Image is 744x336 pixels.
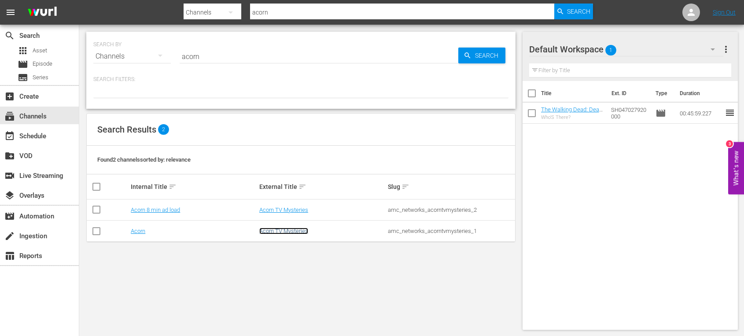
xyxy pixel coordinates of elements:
div: Internal Title [131,181,257,192]
th: Title [541,81,606,106]
span: Episode [656,108,666,118]
span: VOD [4,151,15,161]
span: menu [5,7,16,18]
div: Who'S There? [541,114,604,120]
button: Open Feedback Widget [728,142,744,194]
a: Acorn TV Mysteries [259,228,308,234]
span: Reports [4,251,15,261]
span: reorder [725,107,735,118]
span: Schedule [4,131,15,141]
div: External Title [259,181,385,192]
div: Slug [388,181,514,192]
span: Live Streaming [4,170,15,181]
img: ans4CAIJ8jUAAAAAAAAAAAAAAAAAAAAAAAAgQb4GAAAAAAAAAAAAAAAAAAAAAAAAJMjXAAAAAAAAAAAAAAAAAAAAAAAAgAT5G... [21,2,63,23]
div: Default Workspace [529,37,723,62]
span: Search [471,48,505,63]
th: Ext. ID [606,81,651,106]
p: Search Filters: [93,76,508,83]
span: 2 [158,124,169,135]
span: more_vert [721,44,731,55]
a: Acorn TV Mysteries [259,207,308,213]
span: Episode [33,59,52,68]
td: 00:45:59.227 [676,103,725,124]
span: Search [567,4,590,19]
div: amc_networks_acorntvmysteries_1 [388,228,514,234]
button: Search [554,4,593,19]
a: Acorn 8 min ad load [131,207,180,213]
span: Ingestion [4,231,15,241]
a: The Walking Dead: Dead City 102: Who's There? [541,106,603,119]
span: Asset [18,45,28,56]
a: Acorn [131,228,145,234]
button: Search [458,48,505,63]
span: Search Results [97,124,156,135]
span: Found 2 channels sorted by: relevance [97,156,191,163]
td: SH047027920000 [608,103,652,124]
div: amc_networks_acorntvmysteries_2 [388,207,514,213]
th: Type [650,81,674,106]
span: Series [18,72,28,83]
span: sort [298,183,306,191]
span: Automation [4,211,15,222]
span: Episode [18,59,28,70]
span: Channels [4,111,15,122]
span: Asset [33,46,47,55]
span: Series [33,73,48,82]
button: more_vert [721,39,731,60]
th: Duration [674,81,727,106]
span: 1 [605,41,616,59]
a: Sign Out [713,9,736,16]
div: 3 [726,140,733,147]
span: sort [169,183,177,191]
span: Overlays [4,190,15,201]
span: Create [4,91,15,102]
div: Channels [93,44,171,69]
span: sort [401,183,409,191]
span: Search [4,30,15,41]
